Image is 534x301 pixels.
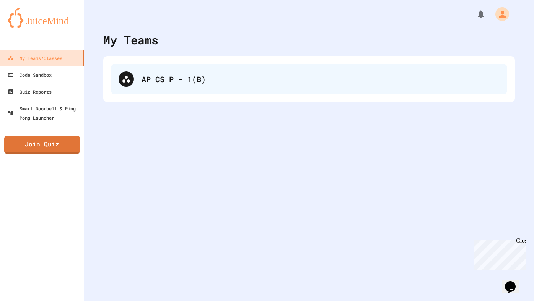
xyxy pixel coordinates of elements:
[8,53,62,63] div: My Teams/Classes
[462,8,487,21] div: My Notifications
[8,70,52,79] div: Code Sandbox
[103,31,158,49] div: My Teams
[4,136,80,154] a: Join Quiz
[142,73,500,85] div: AP CS P - 1(B)
[8,104,81,122] div: Smart Doorbell & Ping Pong Launcher
[471,237,526,270] iframe: chat widget
[3,3,53,49] div: Chat with us now!Close
[502,270,526,293] iframe: chat widget
[8,87,52,96] div: Quiz Reports
[111,64,507,94] div: AP CS P - 1(B)
[8,8,77,28] img: logo-orange.svg
[487,5,511,23] div: My Account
